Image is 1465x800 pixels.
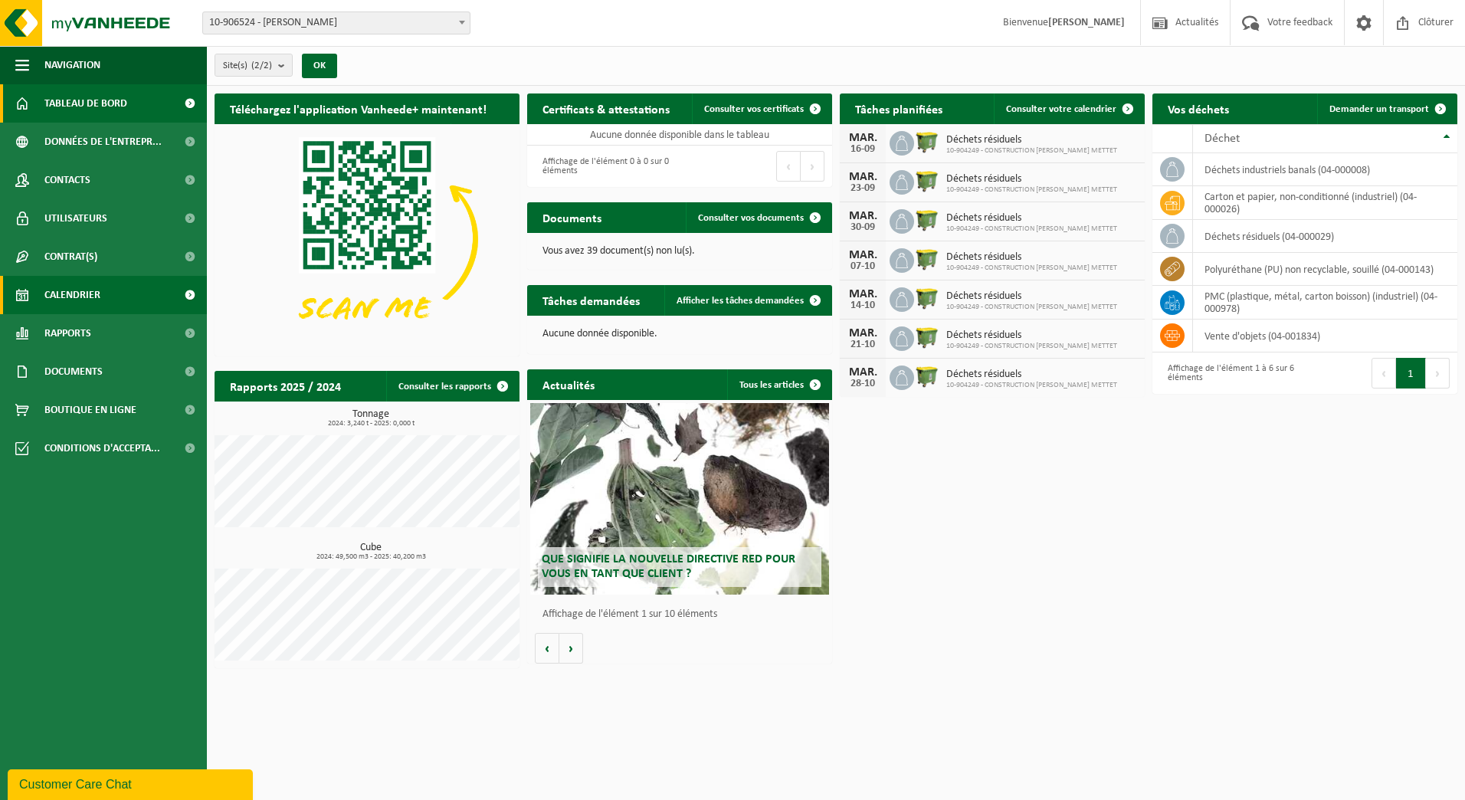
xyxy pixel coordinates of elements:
span: Déchets résiduels [946,251,1117,264]
td: déchets industriels banals (04-000008) [1193,153,1457,186]
a: Demander un transport [1317,93,1456,124]
span: Conditions d'accepta... [44,429,160,467]
a: Consulter les rapports [386,371,518,402]
button: Previous [1372,358,1396,389]
h2: Actualités [527,369,610,399]
td: PMC (plastique, métal, carton boisson) (industriel) (04-000978) [1193,286,1457,320]
span: Documents [44,352,103,391]
div: 28-10 [847,379,878,389]
span: Déchets résiduels [946,173,1117,185]
span: 10-904249 - CONSTRUCTION [PERSON_NAME] METTET [946,264,1117,273]
div: 30-09 [847,222,878,233]
span: 10-906524 - WALVERT METTET SRL - THUIN [202,11,470,34]
button: Next [801,151,824,182]
div: 07-10 [847,261,878,272]
span: Déchets résiduels [946,290,1117,303]
h2: Téléchargez l'application Vanheede+ maintenant! [215,93,502,123]
span: Tableau de bord [44,84,127,123]
span: Déchet [1204,133,1240,145]
span: 10-904249 - CONSTRUCTION [PERSON_NAME] METTET [946,381,1117,390]
button: Previous [776,151,801,182]
h3: Cube [222,543,519,561]
div: 16-09 [847,144,878,155]
strong: [PERSON_NAME] [1048,17,1125,28]
div: MAR. [847,249,878,261]
span: Déchets résiduels [946,330,1117,342]
a: Afficher les tâches demandées [664,285,831,316]
span: Rapports [44,314,91,352]
button: Volgende [559,633,583,664]
img: Download de VHEPlus App [215,124,519,353]
img: WB-1100-HPE-GN-50 [914,207,940,233]
td: déchets résiduels (04-000029) [1193,220,1457,253]
span: Utilisateurs [44,199,107,238]
img: WB-1100-HPE-GN-50 [914,246,940,272]
span: Déchets résiduels [946,369,1117,381]
span: Consulter vos certificats [704,104,804,114]
button: Site(s)(2/2) [215,54,293,77]
a: Consulter vos documents [686,202,831,233]
span: Contacts [44,161,90,199]
img: WB-1100-HPE-GN-50 [914,363,940,389]
h2: Certificats & attestations [527,93,685,123]
div: MAR. [847,210,878,222]
count: (2/2) [251,61,272,70]
a: Consulter vos certificats [692,93,831,124]
span: Déchets résiduels [946,212,1117,225]
div: 21-10 [847,339,878,350]
div: 14-10 [847,300,878,311]
span: Consulter vos documents [698,213,804,223]
img: WB-1100-HPE-GN-50 [914,168,940,194]
a: Tous les articles [727,369,831,400]
h3: Tonnage [222,409,519,428]
td: carton et papier, non-conditionné (industriel) (04-000026) [1193,186,1457,220]
div: Affichage de l'élément 1 à 6 sur 6 éléments [1160,356,1297,390]
img: WB-1100-HPE-GN-50 [914,129,940,155]
span: Consulter votre calendrier [1006,104,1116,114]
img: WB-1100-HPE-GN-50 [914,324,940,350]
button: Vorige [535,633,559,664]
iframe: chat widget [8,766,256,800]
td: Aucune donnée disponible dans le tableau [527,124,832,146]
div: MAR. [847,132,878,144]
div: MAR. [847,366,878,379]
span: 10-904249 - CONSTRUCTION [PERSON_NAME] METTET [946,342,1117,351]
span: Demander un transport [1329,104,1429,114]
p: Affichage de l'élément 1 sur 10 éléments [542,609,824,620]
span: 10-904249 - CONSTRUCTION [PERSON_NAME] METTET [946,225,1117,234]
div: Affichage de l'élément 0 à 0 sur 0 éléments [535,149,672,183]
span: Données de l'entrepr... [44,123,162,161]
span: Afficher les tâches demandées [677,296,804,306]
span: Contrat(s) [44,238,97,276]
span: 10-906524 - WALVERT METTET SRL - THUIN [203,12,470,34]
span: Calendrier [44,276,100,314]
img: WB-1100-HPE-GN-50 [914,285,940,311]
div: 23-09 [847,183,878,194]
div: MAR. [847,288,878,300]
h2: Vos déchets [1152,93,1244,123]
span: 10-904249 - CONSTRUCTION [PERSON_NAME] METTET [946,146,1117,156]
td: polyuréthane (PU) non recyclable, souillé (04-000143) [1193,253,1457,286]
button: Next [1426,358,1450,389]
button: 1 [1396,358,1426,389]
h2: Documents [527,202,617,232]
a: Consulter votre calendrier [994,93,1143,124]
div: MAR. [847,327,878,339]
button: OK [302,54,337,78]
h2: Rapports 2025 / 2024 [215,371,356,401]
span: 10-904249 - CONSTRUCTION [PERSON_NAME] METTET [946,185,1117,195]
span: Que signifie la nouvelle directive RED pour vous en tant que client ? [542,553,795,580]
span: 10-904249 - CONSTRUCTION [PERSON_NAME] METTET [946,303,1117,312]
span: Boutique en ligne [44,391,136,429]
span: 2024: 49,500 m3 - 2025: 40,200 m3 [222,553,519,561]
h2: Tâches demandées [527,285,655,315]
span: Site(s) [223,54,272,77]
p: Aucune donnée disponible. [542,329,817,339]
div: MAR. [847,171,878,183]
h2: Tâches planifiées [840,93,958,123]
p: Vous avez 39 document(s) non lu(s). [542,246,817,257]
span: Déchets résiduels [946,134,1117,146]
a: Que signifie la nouvelle directive RED pour vous en tant que client ? [530,403,829,595]
span: Navigation [44,46,100,84]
